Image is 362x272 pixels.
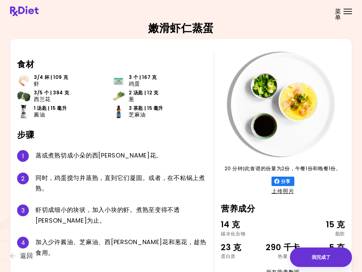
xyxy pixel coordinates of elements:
span: 3/4 杯 | 109 克 [34,74,68,81]
span: 1 汤匙 | 15 毫升 [34,105,67,111]
div: 同 时 ， 鸡 蛋 搅 匀 并 蒸 熟 ， 直 到 它 们 凝 固 。 或 者 ， 在 不 粘 锅 上 煮 熟 。 [36,173,207,194]
span: 酱油 [34,111,45,118]
div: 虾 切 成 细 小 的 块 状 ， 加 入 小 块 的 虾 。 煮 熟 至 变 得 不 透 [PERSON_NAME] 为 止 。 [36,205,207,226]
div: 脂肪 [304,231,345,236]
span: 菜单 [335,8,341,20]
p: 20 分钟 | 此食谱的份量为2份，午餐1份和晚餐1份。 [221,163,345,174]
div: 2 [17,173,29,184]
span: 2 汤匙 | 12 克 [129,90,158,96]
span: 3/5 个 | 384 克 [34,90,69,96]
div: 290 千卡 [262,241,303,254]
div: 4 [17,237,29,248]
div: 23 克 [221,241,262,254]
span: 3 茶匙 | 15 毫升 [129,105,163,111]
span: 分享 [280,179,292,184]
div: 15 克 [304,218,345,231]
h2: 步骤 [17,130,207,140]
span: 返回 [20,252,33,260]
span: 葱 [129,96,134,102]
div: 蒸 或 煮 熟 切 成 小 朵 的 西 [PERSON_NAME] 花 。 [36,150,207,162]
img: 膳食良方 [10,6,39,16]
span: 芝麻油 [129,111,145,118]
div: 加 入 少 许 酱 油 、 芝 麻 油 、 西 [PERSON_NAME] 花 和 葱 花 ， 趁 热 食 用 。 [36,237,207,258]
a: 上传照片 [271,187,294,195]
h2: 营养成分 [221,203,345,214]
div: 碳水化合物 [221,231,262,236]
div: 1 [17,150,29,162]
button: 我完成了 [290,247,352,267]
button: 返回 [10,252,50,260]
button: 分享 [271,177,294,186]
div: 热量 [262,254,303,259]
span: 西兰花 [34,96,51,102]
h2: 嫩滑虾仁蒸蛋 [148,23,214,34]
div: 3 [17,205,29,216]
span: 3 个 | 167 克 [129,74,157,81]
span: 鸡蛋 [129,81,140,87]
div: 5 克 [304,241,345,254]
span: 虾 [34,81,40,87]
h2: 食材 [17,59,207,70]
div: 蛋白质 [221,254,262,259]
div: 14 克 [221,218,262,231]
